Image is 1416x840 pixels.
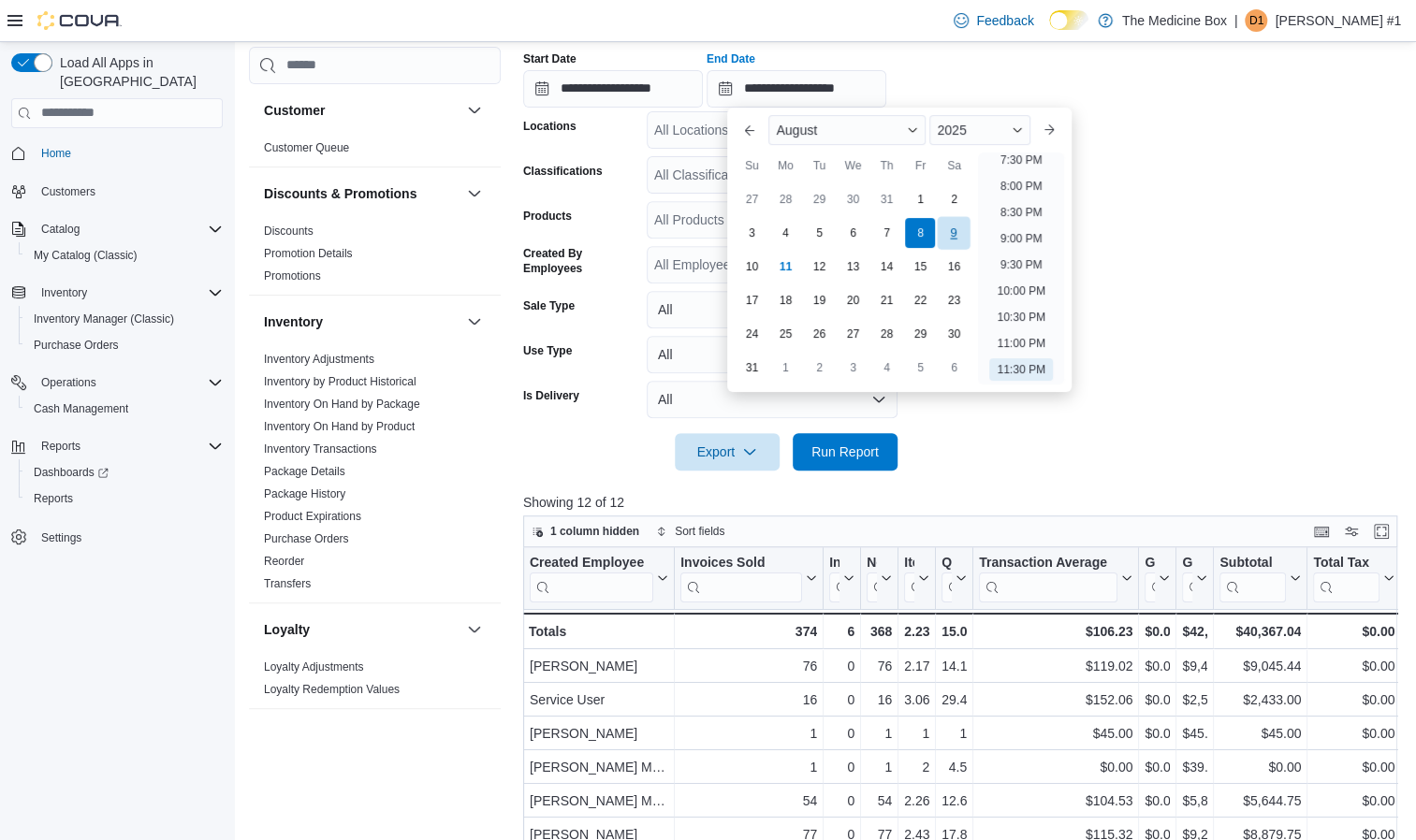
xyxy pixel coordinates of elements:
[264,465,345,478] a: Package Details
[264,140,349,155] span: Customer Queue
[680,789,817,812] div: 54
[979,655,1132,677] div: $119.02
[1234,9,1238,32] p: |
[871,353,901,383] div: day-4
[523,119,577,134] label: Locations
[264,224,314,238] a: Discounts
[264,555,304,568] a: Reorder
[4,216,230,242] button: Catalog
[675,524,724,539] span: Sort fields
[804,285,834,315] div: day-19
[264,683,400,696] a: Loyalty Redemption Values
[1245,9,1267,32] div: Dave #1
[550,524,639,539] span: 1 column hidden
[264,510,361,523] a: Product Expirations
[26,334,223,356] span: Purchase Orders
[34,282,223,304] span: Inventory
[735,182,971,384] div: August, 2025
[829,722,854,745] div: 0
[647,381,898,418] button: All
[905,353,935,383] div: day-5
[264,268,321,283] span: Promotions
[264,398,420,411] a: Inventory On Hand by Package
[34,371,223,394] span: Operations
[34,338,119,353] span: Purchase Orders
[19,396,230,422] button: Cash Management
[946,2,1041,39] a: Feedback
[4,178,230,205] button: Customers
[26,487,223,510] span: Reports
[735,115,765,145] button: Previous Month
[993,253,1050,276] li: 9:30 PM
[264,353,374,366] a: Inventory Adjustments
[1313,554,1380,601] div: Total Tax
[264,464,345,479] span: Package Details
[19,242,230,268] button: My Catalog (Classic)
[264,486,345,501] span: Package History
[867,554,877,601] div: Net Sold
[264,247,353,260] a: Promotion Details
[34,371,104,394] button: Operations
[1182,722,1207,745] div: $45.00
[1219,722,1301,745] div: $45.00
[770,319,800,349] div: day-25
[804,353,834,383] div: day-2
[904,688,929,711] div: 3.06
[264,184,460,203] button: Discounts & Promotions
[523,493,1407,512] p: Showing 12 of 12
[34,311,174,326] span: Inventory Manager (Classic)
[264,312,460,331] button: Inventory
[680,722,817,745] div: 1
[26,461,116,484] a: Dashboards
[707,70,886,108] input: Press the down key to enter a popover containing a calendar. Press the escape key to close the po...
[770,285,800,315] div: day-18
[264,101,325,120] h3: Customer
[776,123,817,138] span: August
[34,401,128,416] span: Cash Management
[942,620,967,643] div: 15.02
[680,554,802,572] div: Invoices Sold
[41,146,71,161] span: Home
[11,132,223,600] nav: Complex example
[905,184,935,214] div: day-1
[838,218,868,248] div: day-6
[680,620,817,643] div: 374
[264,374,416,389] span: Inventory by Product Historical
[523,51,577,66] label: Start Date
[1219,756,1301,778] div: $0.00
[1340,520,1363,543] button: Display options
[979,554,1132,601] button: Transaction Average
[34,218,87,240] button: Catalog
[523,164,603,179] label: Classifications
[1182,688,1207,711] div: $2,504.00
[463,618,486,641] button: Loyalty
[680,554,817,601] button: Invoices Sold
[34,218,223,240] span: Catalog
[1145,655,1170,677] div: $0.00
[26,398,223,420] span: Cash Management
[867,756,892,778] div: 1
[1313,554,1380,572] div: Total Tax
[904,756,929,778] div: 2
[264,397,420,412] span: Inventory On Hand by Package
[804,218,834,248] div: day-5
[34,525,223,548] span: Settings
[26,308,182,330] a: Inventory Manager (Classic)
[1313,756,1394,778] div: $0.00
[871,319,901,349] div: day-28
[737,285,766,315] div: day-17
[523,70,703,108] input: Press the down key to open a popover containing a calendar.
[264,509,361,524] span: Product Expirations
[942,655,967,677] div: 14.14
[264,554,304,569] span: Reorder
[1182,554,1207,601] button: Gross Sales
[249,656,501,708] div: Loyalty
[993,175,1050,197] li: 8:00 PM
[938,216,971,249] div: day-9
[829,554,854,601] button: Invoices Ref
[867,722,892,745] div: 1
[989,358,1052,381] li: 11:30 PM
[34,181,103,203] a: Customers
[770,151,800,181] div: Mo
[904,554,914,601] div: Items Per Transaction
